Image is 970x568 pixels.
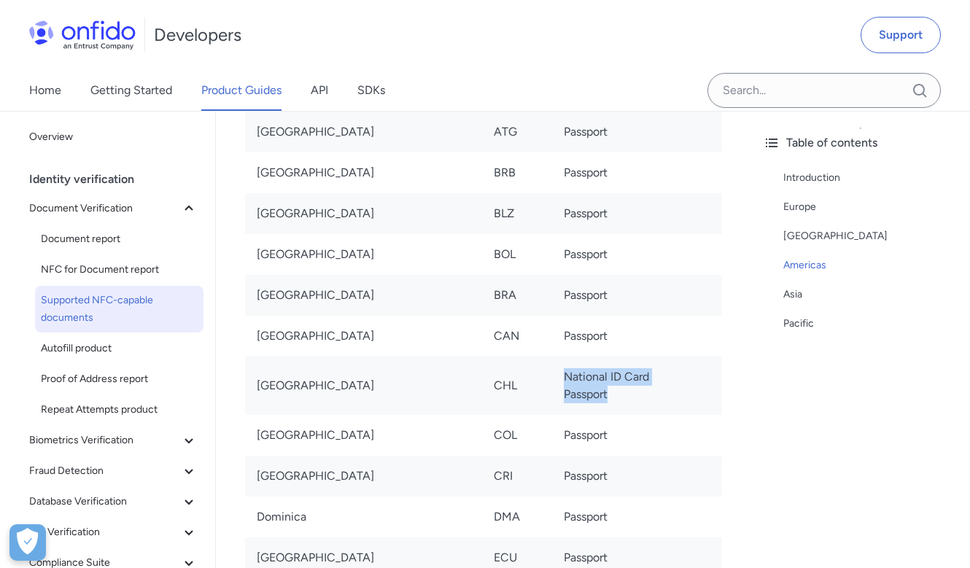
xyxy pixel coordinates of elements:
[482,193,551,234] td: BLZ
[245,357,482,415] td: [GEOGRAPHIC_DATA]
[23,487,203,516] button: Database Verification
[552,357,663,415] td: National ID Card Passport
[245,415,482,456] td: [GEOGRAPHIC_DATA]
[783,257,958,274] a: Americas
[482,112,551,152] td: ATG
[201,70,282,111] a: Product Guides
[23,426,203,455] button: Biometrics Verification
[35,255,203,284] a: NFC for Document report
[41,230,198,248] span: Document report
[245,234,482,275] td: [GEOGRAPHIC_DATA]
[552,152,663,193] td: Passport
[783,286,958,303] a: Asia
[41,292,198,327] span: Supported NFC-capable documents
[35,395,203,424] a: Repeat Attempts product
[783,198,958,216] a: Europe
[35,286,203,332] a: Supported NFC-capable documents
[482,415,551,456] td: COL
[29,524,180,541] span: eID Verification
[245,456,482,497] td: [GEOGRAPHIC_DATA]
[35,334,203,363] a: Autofill product
[357,70,385,111] a: SDKs
[552,112,663,152] td: Passport
[9,524,46,561] button: Open Preferences
[482,234,551,275] td: BOL
[154,23,241,47] h1: Developers
[482,316,551,357] td: CAN
[35,365,203,394] a: Proof of Address report
[41,370,198,388] span: Proof of Address report
[90,70,172,111] a: Getting Started
[861,17,941,53] a: Support
[552,316,663,357] td: Passport
[29,20,136,50] img: Onfido Logo
[29,200,180,217] span: Document Verification
[245,497,482,537] td: Dominica
[482,456,551,497] td: CRI
[29,128,198,146] span: Overview
[29,432,180,449] span: Biometrics Verification
[35,225,203,254] a: Document report
[23,194,203,223] button: Document Verification
[552,415,663,456] td: Passport
[482,152,551,193] td: BRB
[29,165,209,194] div: Identity verification
[245,152,482,193] td: [GEOGRAPHIC_DATA]
[482,357,551,415] td: CHL
[23,456,203,486] button: Fraud Detection
[41,261,198,279] span: NFC for Document report
[311,70,328,111] a: API
[245,275,482,316] td: [GEOGRAPHIC_DATA]
[552,275,663,316] td: Passport
[9,524,46,561] div: Cookie Preferences
[783,315,958,332] a: Pacific
[29,70,61,111] a: Home
[783,227,958,245] a: [GEOGRAPHIC_DATA]
[41,340,198,357] span: Autofill product
[23,518,203,547] button: eID Verification
[23,122,203,152] a: Overview
[482,497,551,537] td: DMA
[552,456,663,497] td: Passport
[707,73,941,108] input: Onfido search input field
[482,275,551,316] td: BRA
[245,316,482,357] td: [GEOGRAPHIC_DATA]
[29,493,180,510] span: Database Verification
[552,234,663,275] td: Passport
[552,497,663,537] td: Passport
[552,193,663,234] td: Passport
[245,112,482,152] td: [GEOGRAPHIC_DATA]
[41,401,198,419] span: Repeat Attempts product
[245,193,482,234] td: [GEOGRAPHIC_DATA]
[29,462,180,480] span: Fraud Detection
[763,134,958,152] div: Table of contents
[783,169,958,187] a: Introduction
